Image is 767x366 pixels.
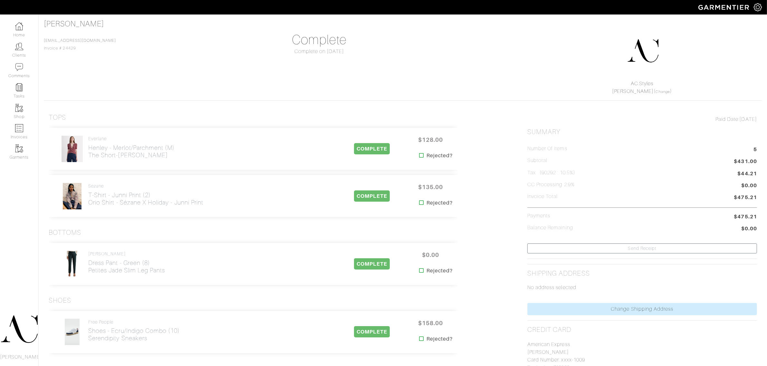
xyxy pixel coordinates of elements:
span: $0.00 [411,248,450,262]
a: [PERSON_NAME] [612,88,654,94]
span: $0.00 [741,182,757,190]
h5: Payments [527,213,550,219]
span: $135.00 [411,180,450,194]
a: Change Shipping Address [527,303,757,315]
span: COMPLETE [354,190,390,202]
span: COMPLETE [354,258,390,270]
a: Sezane T-Shirt - Junni Print (2)Orio Shirt - Sézane x Holiday - Junni Print [88,183,203,206]
img: garmentier-logo-header-white-b43fb05a5012e4ada735d5af1a66efaba907eab6374d6393d1fbf88cb4ef424d.png [695,2,754,13]
span: Paid Date: [715,116,740,122]
span: $475.21 [734,213,757,221]
a: [PERSON_NAME] Dress Pant - Green (8)Petites Jade Slim Leg Pants [88,251,165,274]
h5: Subtotal [527,158,547,164]
strong: Rejected? [427,199,453,207]
h4: Everlane [88,136,175,142]
h5: Number of Items [527,146,567,152]
img: dashboard-icon-dbcd8f5a0b271acd01030246c82b418ddd0df26cd7fceb0bd07c9910d44c42f6.png [15,22,23,30]
span: $128.00 [411,133,450,147]
img: GMthr7s2eYSsYcYD9JdFjPsB [61,135,83,162]
h2: Dress Pant - Green (8) Petites Jade Slim Leg Pants [88,259,165,274]
h2: Summary [527,128,757,136]
span: $158.00 [411,316,450,330]
h3: Tops [49,114,66,122]
img: orders-icon-0abe47150d42831381b5fb84f609e132dff9fe21cb692f30cb5eec754e2cba89.png [15,124,23,132]
a: [EMAIL_ADDRESS][DOMAIN_NAME] [44,38,116,43]
img: reminder-icon-8004d30b9f0a5d33ae49ab947aed9ed385cf756f9e5892f1edd6e32f2345188e.png [15,83,23,91]
div: ( ) [530,80,754,95]
h2: Shipping Address [527,270,590,278]
h4: Free People [88,319,180,325]
strong: Rejected? [427,267,453,275]
img: comment-icon-a0a6a9ef722e966f86d9cbdc48e553b5cf19dbc54f86b18d962a5391bc8f6eb6.png [15,63,23,71]
h5: Tax (90292 : 10.5%) [527,170,575,176]
h4: Sezane [88,183,203,189]
img: garments-icon-b7da505a4dc4fd61783c78ac3ca0ef83fa9d6f193b1c9dc38574b1d14d53ca28.png [15,104,23,112]
div: Complete on [DATE] [205,48,434,55]
img: VRfKMDGsMkFPSCwbaQS2kLkB [61,251,83,278]
h5: Invoice Total [527,194,558,200]
span: 5 [753,146,757,154]
a: Free People Shoes - Ecru/Indigo Combo (10)Serendipity Sneakers [88,319,180,342]
a: [PERSON_NAME] [44,20,104,28]
span: $44.21 [738,170,757,178]
h3: Bottoms [49,229,81,237]
p: No address selected [527,284,757,291]
span: $475.21 [734,194,757,202]
img: clients-icon-6bae9207a08558b7cb47a8932f037763ab4055f8c8b6bfacd5dc20c3e0201464.png [15,42,23,50]
h2: T-Shirt - Junni Print (2) Orio Shirt - Sézane x Holiday - Junni Print [88,191,203,206]
h4: [PERSON_NAME] [88,251,165,257]
h5: CC Processing 2.9% [527,182,575,188]
h2: Credit Card [527,326,571,334]
a: AC.Styles [631,81,653,87]
div: [DATE] [527,115,757,123]
img: HCo7evk1ijfeXTbfNy6GFRUN [64,318,80,345]
a: Change [656,90,670,94]
img: gear-icon-white-bd11855cb880d31180b6d7d6211b90ccbf57a29d726f0c71d8c61bd08dd39cc2.png [754,3,762,11]
span: $0.00 [741,225,757,233]
img: 3WihiFiqMDrbr5ZQYkKSMi2g [62,183,82,210]
a: Everlane Henley - Merlot/Parchment (M)The Short-[PERSON_NAME] [88,136,175,159]
h2: Shoes - Ecru/Indigo Combo (10) Serendipity Sneakers [88,327,180,342]
span: Invoice # 24429 [44,38,116,50]
img: garments-icon-b7da505a4dc4fd61783c78ac3ca0ef83fa9d6f193b1c9dc38574b1d14d53ca28.png [15,144,23,152]
a: Send Receipt [527,243,757,253]
h5: Balance Remaining [527,225,573,231]
strong: Rejected? [427,335,453,343]
h2: Henley - Merlot/Parchment (M) The Short-[PERSON_NAME] [88,144,175,159]
h3: Shoes [49,297,71,305]
span: COMPLETE [354,326,390,337]
h1: Complete [205,32,434,48]
strong: Rejected? [427,152,453,160]
img: DupYt8CPKc6sZyAt3svX5Z74.png [627,35,659,67]
span: COMPLETE [354,143,390,154]
span: $431.00 [734,158,757,166]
